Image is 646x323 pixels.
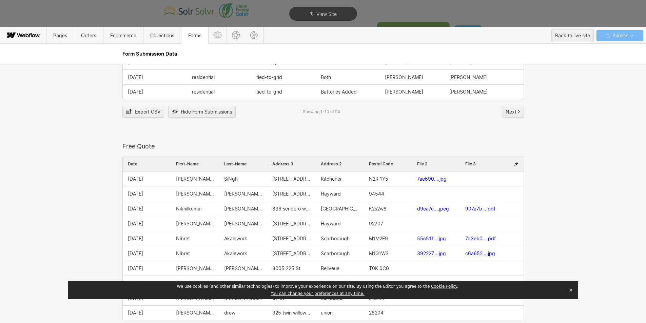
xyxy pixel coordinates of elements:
[181,107,232,117] span: Hide Form Submissions
[611,31,628,41] span: Publish
[176,206,202,211] span: Nikhilkumar
[176,236,190,241] span: Nibret
[506,107,516,117] span: Next
[412,157,460,171] div: File 2
[128,176,143,182] span: [DATE]
[224,162,247,166] span: Last-Name
[321,236,350,241] span: Scarborough
[369,236,388,241] span: M1M2E9
[303,109,340,114] div: Showing 1-10 of 94
[224,236,247,241] span: Akalework
[128,236,143,241] span: [DATE]
[417,162,427,166] span: File 2
[123,171,171,186] div: Sunday, September 28, 2025 4:19 PM
[369,310,384,316] span: 28204
[272,191,310,197] span: [STREET_ADDRESS][PERSON_NAME]
[224,206,262,211] span: [PERSON_NAME]
[53,33,67,38] span: Pages
[272,236,310,241] span: [STREET_ADDRESS]
[364,157,412,171] div: Postal Code
[267,157,315,171] div: Address 3
[369,266,389,271] span: T0K 0C0
[369,162,393,166] span: Postal Code
[176,310,214,316] span: [PERSON_NAME]
[449,75,488,80] span: [PERSON_NAME]
[369,191,384,197] span: 94544
[321,251,350,256] span: Scarborough
[224,310,235,316] span: drew
[369,221,383,226] span: 92707
[128,191,143,197] span: [DATE]
[566,285,575,295] button: Close
[316,157,364,171] div: Address 2
[596,30,643,41] button: Publish
[188,33,201,38] span: Forms
[192,75,215,80] span: residential
[272,206,310,211] span: 836 sendero way
[369,176,388,182] span: N2R 1Y5
[122,51,524,57] h2: Form Submission Data
[224,191,262,197] span: [PERSON_NAME]
[316,11,337,17] span: View Site
[385,75,423,80] span: [PERSON_NAME]
[271,291,364,297] button: You can change your preferences at any time.
[123,216,171,231] div: Friday, September 26, 2025 5:08 AM
[176,221,214,226] span: [PERSON_NAME]
[417,236,446,241] a: 55c511….jpg
[176,191,214,197] span: [PERSON_NAME]
[128,206,143,211] span: [DATE]
[122,106,164,118] button: Export CSV
[122,143,524,150] div: Free Quote
[128,75,143,80] span: [DATE]
[135,107,160,117] span: Export CSV
[369,251,389,256] span: M1G1W3
[385,89,423,95] span: [PERSON_NAME]
[224,281,262,286] span: [PERSON_NAME]
[272,281,310,286] span: 1796 [PERSON_NAME]
[224,251,247,256] span: Akalework
[417,250,446,256] a: 392227….jpg
[123,246,171,261] div: Wednesday, September 24, 2025 9:29 PM
[128,310,143,316] span: [DATE]
[417,176,447,182] a: 7ae690….jpg
[431,284,457,289] a: Cookie Policy
[272,176,310,182] span: [STREET_ADDRESS]
[502,106,524,118] button: Next
[123,157,171,171] div: Date
[321,310,333,316] span: union
[123,186,171,201] div: Saturday, September 27, 2025 3:57 AM
[321,89,357,95] span: Batteries Added
[465,206,495,211] a: 907a7b….pdf
[272,221,310,226] span: [STREET_ADDRESS][PERSON_NAME]
[176,266,214,271] span: [PERSON_NAME]
[176,176,214,182] span: [PERSON_NAME]
[128,266,143,271] span: [DATE]
[272,251,310,256] span: [STREET_ADDRESS][PERSON_NAME]
[176,251,190,256] span: Nibret
[123,70,187,84] div: Friday, February 28, 2025 1:12 PM
[321,281,359,286] span: [US_STATE][GEOGRAPHIC_DATA]
[224,176,238,182] span: SiNgh
[168,106,236,118] button: Hide Form Submissions
[551,29,594,41] button: Back to live site
[128,221,143,226] span: [DATE]
[555,31,590,41] div: Back to live site
[449,89,488,95] span: [PERSON_NAME]
[81,33,96,38] span: Orders
[192,89,215,95] span: residential
[369,206,387,211] span: K2s2w8
[460,157,508,171] div: File 3
[128,281,143,286] span: [DATE]
[256,75,282,80] span: tied-to-grid
[417,206,449,211] a: d9ea7c….jpeg
[369,281,384,286] span: 23464
[150,33,174,38] span: Collections
[321,266,339,271] span: Bellveue
[272,266,300,271] span: 3005 225 St
[123,306,171,320] div: Wednesday, September 24, 2025 2:44 AM
[321,176,342,182] span: Kitchener
[176,162,199,166] span: First-Name
[272,162,293,166] span: Address 3
[171,157,219,171] div: First-Name
[123,261,171,276] div: Wednesday, September 24, 2025 8:19 PM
